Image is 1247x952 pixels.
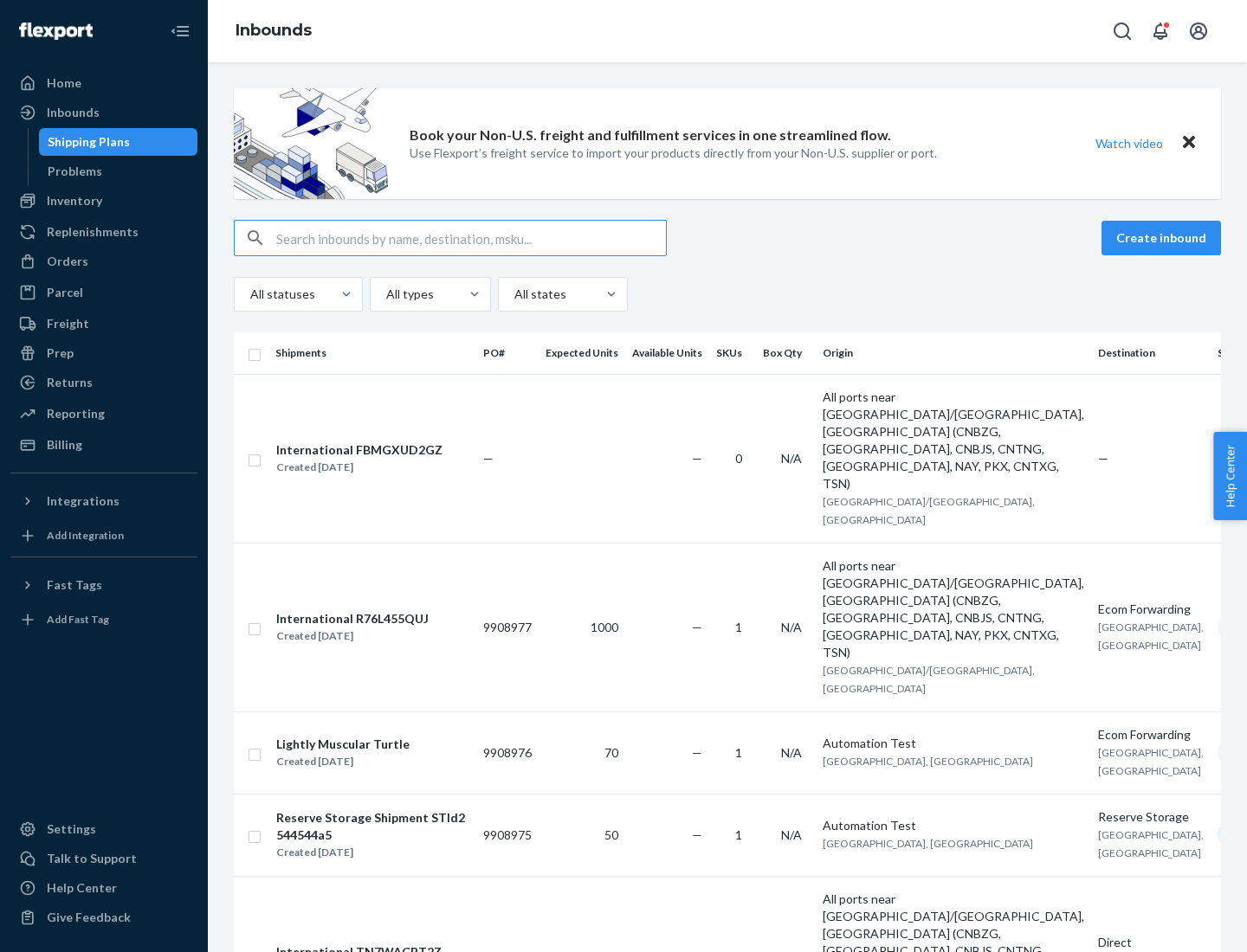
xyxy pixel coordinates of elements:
[10,369,197,396] a: Returns
[276,753,410,770] div: Created [DATE]
[249,286,250,303] input: All statuses
[19,23,93,40] img: Flexport logo
[47,528,124,543] div: Add Integration
[756,332,816,374] th: Box Qty
[1084,131,1174,156] button: Watch video
[276,441,443,459] div: International FBMGXUD2GZ
[823,495,1035,526] span: [GEOGRAPHIC_DATA]/[GEOGRAPHIC_DATA], [GEOGRAPHIC_DATA]
[692,745,702,760] span: —
[1098,621,1204,652] span: [GEOGRAPHIC_DATA], [GEOGRAPHIC_DATA]
[10,310,197,338] a: Freight
[625,332,709,374] th: Available Units
[47,344,74,362] div: Prep
[10,522,197,550] a: Add Integration
[10,218,197,246] a: Replenishments
[39,128,198,156] a: Shipping Plans
[10,845,197,872] a: Talk to Support
[48,163,102,180] div: Problems
[476,794,539,876] td: 9908975
[410,125,891,145] p: Book your Non-U.S. freight and fulfillment services in one streamlined flow.
[1213,432,1247,520] button: Help Center
[10,431,197,459] a: Billing
[276,844,468,861] div: Created [DATE]
[476,711,539,794] td: 9908976
[1098,601,1204,618] div: Ecom Forwarding
[10,487,197,515] button: Integrations
[513,286,514,303] input: All states
[823,664,1035,695] span: [GEOGRAPHIC_DATA]/[GEOGRAPHIC_DATA], [GEOGRAPHIC_DATA]
[781,451,802,466] span: N/A
[163,14,197,48] button: Close Navigation
[236,21,312,40] a: Inbounds
[823,817,1084,834] div: Automation Test
[10,248,197,275] a: Orders
[47,284,83,301] div: Parcel
[47,192,102,209] div: Inventory
[1102,221,1221,255] button: Create inbound
[47,820,96,838] div: Settings
[47,612,109,627] div: Add Fast Tag
[1105,14,1140,48] button: Open Search Box
[781,827,802,842] span: N/A
[1091,332,1211,374] th: Destination
[276,459,443,476] div: Created [DATE]
[735,827,742,842] span: 1
[222,6,326,56] ol: breadcrumbs
[384,286,386,303] input: All types
[276,627,429,645] div: Created [DATE]
[692,451,702,466] span: —
[47,315,89,332] div: Freight
[604,745,618,760] span: 70
[692,620,702,634] span: —
[735,745,742,760] span: 1
[10,874,197,902] a: Help Center
[781,620,802,634] span: N/A
[823,837,1033,850] span: [GEOGRAPHIC_DATA], [GEOGRAPHIC_DATA]
[823,755,1033,768] span: [GEOGRAPHIC_DATA], [GEOGRAPHIC_DATA]
[47,374,93,391] div: Returns
[735,620,742,634] span: 1
[591,620,618,634] span: 1000
[276,221,666,255] input: Search inbounds by name, destination, msku...
[823,389,1084,492] div: All ports near [GEOGRAPHIC_DATA]/[GEOGRAPHIC_DATA], [GEOGRAPHIC_DATA] (CNBZG, [GEOGRAPHIC_DATA], ...
[47,223,139,241] div: Replenishments
[476,543,539,711] td: 9908977
[781,745,802,760] span: N/A
[816,332,1091,374] th: Origin
[10,815,197,843] a: Settings
[709,332,756,374] th: SKUs
[1181,14,1216,48] button: Open account menu
[823,735,1084,752] div: Automation Test
[410,145,937,162] p: Use Flexport’s freight service to import your products directly from your Non-U.S. supplier or port.
[47,74,81,92] div: Home
[48,133,130,151] div: Shipping Plans
[539,332,625,374] th: Expected Units
[10,187,197,215] a: Inventory
[823,557,1084,661] div: All ports near [GEOGRAPHIC_DATA]/[GEOGRAPHIC_DATA], [GEOGRAPHIC_DATA] (CNBZG, [GEOGRAPHIC_DATA], ...
[10,69,197,97] a: Home
[1098,451,1108,466] span: —
[1098,934,1204,951] div: Direct
[276,736,410,753] div: Lightly Muscular Turtle
[10,339,197,367] a: Prep
[47,879,117,897] div: Help Center
[47,405,105,422] div: Reporting
[1098,726,1204,743] div: Ecom Forwarding
[268,332,476,374] th: Shipments
[47,104,100,121] div: Inbounds
[10,606,197,634] a: Add Fast Tag
[476,332,539,374] th: PO#
[276,610,429,627] div: International R76L455QUJ
[692,827,702,842] span: —
[735,451,742,466] span: 0
[47,850,137,867] div: Talk to Support
[47,576,102,594] div: Fast Tags
[10,99,197,126] a: Inbounds
[39,158,198,185] a: Problems
[47,253,88,270] div: Orders
[1098,746,1204,777] span: [GEOGRAPHIC_DATA], [GEOGRAPHIC_DATA]
[1143,14,1178,48] button: Open notifications
[47,436,82,453] div: Billing
[276,809,468,844] div: Reserve Storage Shipment STId2544544a5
